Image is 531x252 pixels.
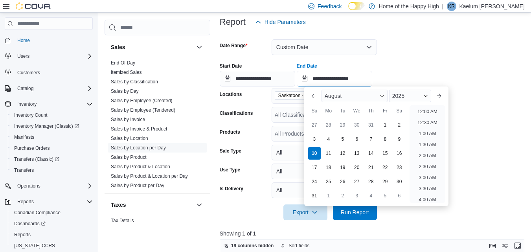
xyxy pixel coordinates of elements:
a: Manifests [11,132,37,142]
a: Inventory Manager (Classic) [11,121,82,131]
li: 3:00 AM [415,173,439,182]
span: Sales by Employee (Created) [111,97,173,104]
li: 1:00 AM [415,129,439,138]
button: Enter fullscreen [513,241,522,250]
label: Start Date [220,63,242,69]
span: Sales by Classification [111,79,158,85]
span: Operations [14,181,93,191]
a: End Of Day [111,60,135,66]
div: day-20 [351,161,363,174]
div: day-29 [336,119,349,131]
a: Sales by Invoice & Product [111,126,167,132]
button: Inventory [2,99,96,110]
div: Button. Open the month selector. August is currently selected. [322,90,388,102]
a: [US_STATE] CCRS [11,241,58,250]
div: day-3 [308,133,321,145]
li: 2:30 AM [415,162,439,171]
button: Taxes [195,200,204,210]
button: Inventory [14,99,40,109]
label: Products [220,129,240,135]
span: 19 columns hidden [231,243,274,249]
div: day-1 [379,119,391,131]
span: Sales by Product [111,154,147,160]
span: 2025 [392,93,404,99]
button: Canadian Compliance [8,207,96,218]
div: day-4 [365,189,377,202]
div: day-14 [365,147,377,160]
span: Export [288,204,323,220]
a: Sales by Invoice [111,117,145,122]
span: Sales by Product & Location [111,164,170,170]
label: Use Type [220,167,240,173]
a: Sales by Product per Day [111,183,164,188]
p: | [442,2,444,11]
button: Run Report [333,204,377,220]
button: Catalog [14,84,37,93]
div: We [351,105,363,117]
div: day-6 [351,133,363,145]
div: day-13 [351,147,363,160]
a: Sales by Employee (Created) [111,98,173,103]
div: day-30 [393,175,406,188]
div: Taxes [105,216,210,238]
div: day-10 [308,147,321,160]
a: Tax Details [111,218,134,223]
button: Purchase Orders [8,143,96,154]
p: Showing 1 of 1 [220,230,527,237]
div: day-2 [336,189,349,202]
div: day-22 [379,161,391,174]
button: Custom Date [272,39,377,55]
div: day-26 [336,175,349,188]
button: Reports [8,229,96,240]
div: day-1 [322,189,335,202]
button: Previous Month [307,90,320,102]
span: Catalog [14,84,93,93]
button: Keyboard shortcuts [488,241,497,250]
label: Locations [220,91,242,97]
span: Feedback [318,2,342,10]
div: day-8 [379,133,391,145]
div: day-27 [351,175,363,188]
span: Sales by Location per Day [111,145,166,151]
p: Home of the Happy High [379,2,439,11]
a: Sales by Classification [111,79,158,85]
label: Classifications [220,110,253,116]
div: Su [308,105,321,117]
h3: Taxes [111,201,126,209]
div: day-18 [322,161,335,174]
button: All [272,145,377,160]
span: Inventory Count [11,110,93,120]
button: Catalog [2,83,96,94]
button: Inventory Count [8,110,96,121]
button: Hide Parameters [252,14,309,30]
h3: Sales [111,43,125,51]
li: 12:30 AM [414,118,441,127]
div: day-29 [379,175,391,188]
label: End Date [297,63,317,69]
a: Sales by Employee (Tendered) [111,107,175,113]
span: [US_STATE] CCRS [14,243,55,249]
span: Inventory [14,99,93,109]
div: day-5 [336,133,349,145]
div: Kaelum Rudy [447,2,456,11]
div: day-24 [308,175,321,188]
a: Canadian Compliance [11,208,64,217]
button: Transfers [8,165,96,176]
div: day-31 [308,189,321,202]
a: Transfers (Classic) [11,155,62,164]
button: All [272,182,377,198]
button: Reports [2,196,96,207]
button: All [272,164,377,179]
span: Sales by Location [111,135,148,142]
div: day-28 [365,175,377,188]
button: Customers [2,66,96,78]
div: day-19 [336,161,349,174]
div: Sales [105,58,210,193]
input: Dark Mode [348,2,365,10]
span: Reports [11,230,93,239]
span: Hide Parameters [265,18,306,26]
span: Inventory Count [14,112,48,118]
a: Itemized Sales [111,70,142,75]
a: Sales by Location [111,136,148,141]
